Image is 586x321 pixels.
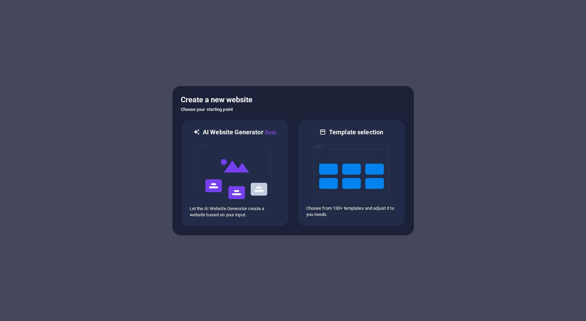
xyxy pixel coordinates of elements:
p: Let the AI Website Generator create a website based on your input. [190,206,280,218]
div: Template selectionChoose from 150+ templates and adjust it to you needs. [297,119,406,227]
h6: Choose your starting point [181,105,406,114]
span: Beta [264,129,277,136]
div: AI Website GeneratorBetaaiLet the AI Website Generator create a website based on your input. [181,119,289,227]
h6: AI Website Generator [203,128,276,137]
h5: Create a new website [181,94,406,105]
img: ai [197,137,273,206]
h6: Template selection [329,128,383,136]
p: Choose from 150+ templates and adjust it to you needs. [306,205,397,218]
